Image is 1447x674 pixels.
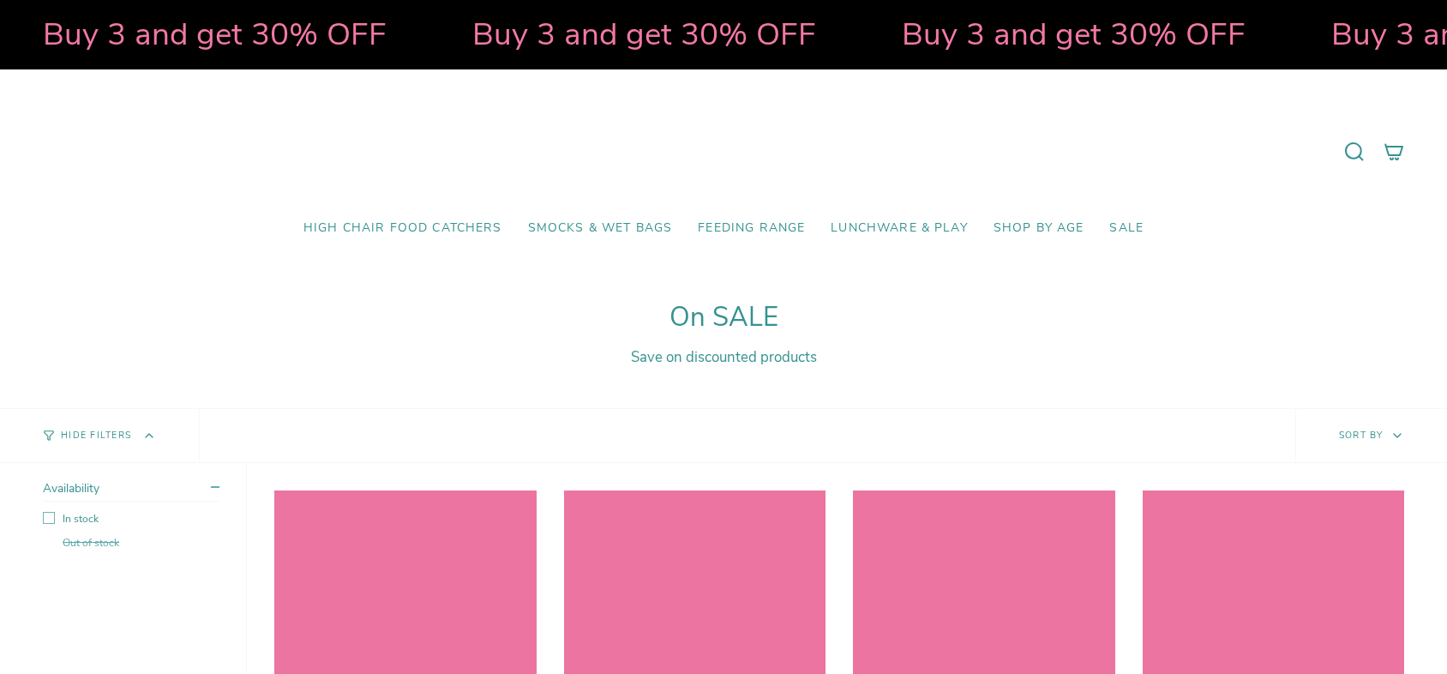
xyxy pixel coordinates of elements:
span: SALE [1109,221,1144,236]
a: Lunchware & Play [818,208,980,249]
span: Smocks & Wet Bags [528,221,673,236]
a: Mumma’s Little Helpers [576,95,872,208]
strong: Buy 3 and get 30% OFF [896,13,1240,56]
a: Smocks & Wet Bags [515,208,686,249]
span: High Chair Food Catchers [303,221,502,236]
span: Feeding Range [698,221,805,236]
span: Hide Filters [61,431,131,441]
strong: Buy 3 and get 30% OFF [37,13,381,56]
span: Availability [43,480,99,496]
label: In stock [43,512,219,526]
button: Sort by [1295,409,1447,462]
span: Lunchware & Play [831,221,967,236]
strong: Buy 3 and get 30% OFF [466,13,810,56]
summary: Availability [43,480,219,502]
span: Shop by Age [994,221,1084,236]
a: Feeding Range [685,208,818,249]
a: SALE [1096,208,1156,249]
h1: On SALE [43,302,1404,334]
div: Save on discounted products [43,347,1404,367]
span: Sort by [1339,429,1384,442]
a: Shop by Age [981,208,1097,249]
a: High Chair Food Catchers [291,208,515,249]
